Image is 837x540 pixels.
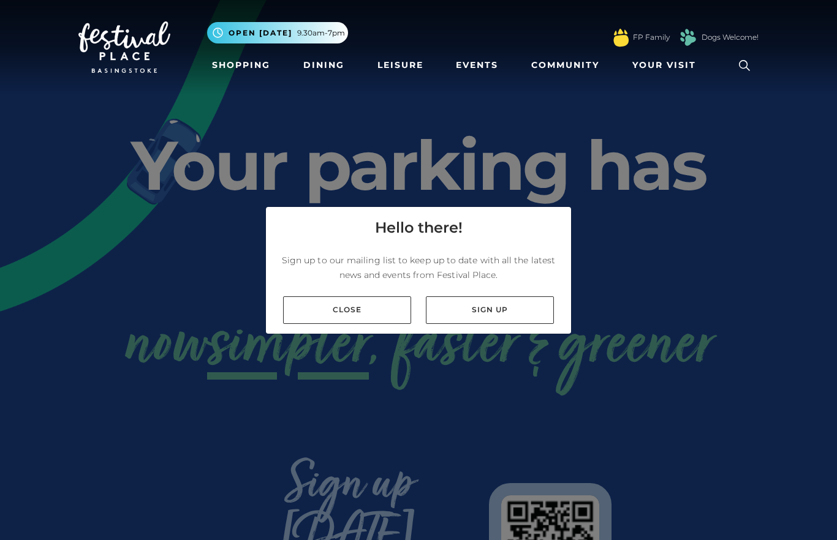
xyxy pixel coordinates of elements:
a: Close [283,296,411,324]
a: Leisure [373,54,428,77]
a: Shopping [207,54,275,77]
span: Open [DATE] [229,28,292,39]
a: Community [526,54,604,77]
a: Your Visit [627,54,707,77]
a: Dining [298,54,349,77]
span: 9.30am-7pm [297,28,345,39]
a: FP Family [633,32,670,43]
span: Your Visit [632,59,696,72]
a: Sign up [426,296,554,324]
a: Events [451,54,503,77]
img: Festival Place Logo [78,21,170,73]
a: Dogs Welcome! [702,32,759,43]
h4: Hello there! [375,217,463,239]
p: Sign up to our mailing list to keep up to date with all the latest news and events from Festival ... [276,253,561,282]
button: Open [DATE] 9.30am-7pm [207,22,348,43]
